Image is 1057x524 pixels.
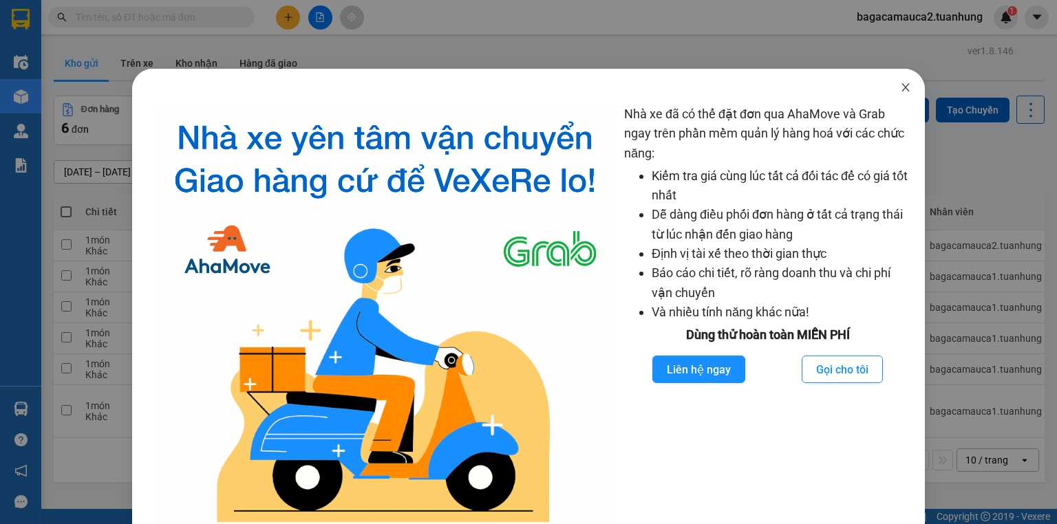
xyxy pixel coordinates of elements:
button: Gọi cho tôi [802,356,883,383]
span: Liên hệ ngay [667,361,731,378]
li: Và nhiều tính năng khác nữa! [652,303,911,322]
li: Định vị tài xế theo thời gian thực [652,244,911,263]
span: close [900,82,911,93]
li: Báo cáo chi tiết, rõ ràng doanh thu và chi phí vận chuyển [652,263,911,303]
li: Kiểm tra giá cùng lúc tất cả đối tác để có giá tốt nhất [652,166,911,206]
button: Liên hệ ngay [652,356,745,383]
li: Dễ dàng điều phối đơn hàng ở tất cả trạng thái từ lúc nhận đến giao hàng [652,205,911,244]
button: Close [886,69,925,107]
span: Gọi cho tôi [816,361,868,378]
div: Dùng thử hoàn toàn MIỄN PHÍ [624,325,911,345]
